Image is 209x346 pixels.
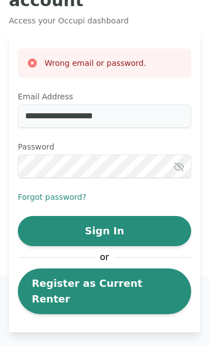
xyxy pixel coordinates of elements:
p: Access your Occupi dashboard [9,15,200,26]
label: Email Address [18,91,191,102]
h3: Wrong email or password. [45,57,146,69]
button: Forgot password? [18,191,86,203]
a: Register as Current Renter [18,268,191,314]
span: or [95,251,115,264]
button: Sign In [18,216,191,246]
label: Password [18,141,191,152]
